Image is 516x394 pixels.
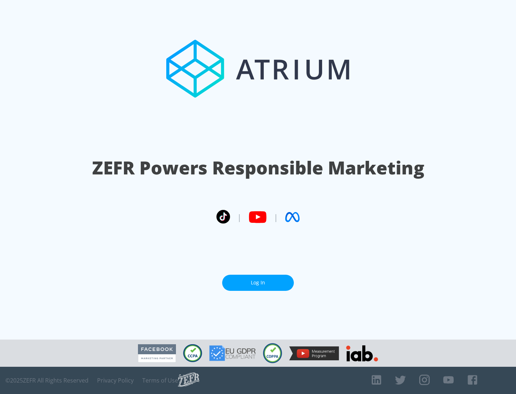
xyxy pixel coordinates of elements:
h1: ZEFR Powers Responsible Marketing [92,155,424,180]
a: Log In [222,275,294,291]
span: © 2025 ZEFR All Rights Reserved [5,377,89,384]
a: Privacy Policy [97,377,134,384]
span: | [274,212,278,222]
img: Facebook Marketing Partner [138,344,176,362]
img: CCPA Compliant [183,344,202,362]
a: Terms of Use [142,377,178,384]
span: | [237,212,242,222]
img: YouTube Measurement Program [289,346,339,360]
img: GDPR Compliant [209,345,256,361]
img: COPPA Compliant [263,343,282,363]
img: IAB [346,345,378,361]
